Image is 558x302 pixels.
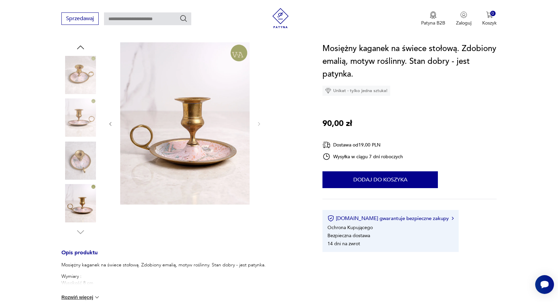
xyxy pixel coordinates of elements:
p: 90,00 zł [322,117,352,130]
li: Bezpieczna dostawa [327,232,370,239]
h1: Mosiężny kaganek na świece stołową. Zdobiony emalią, motyw roślinny. Stan dobry - jest patynka. [322,42,497,81]
img: Patyna - sklep z meblami i dekoracjami vintage [270,8,291,28]
div: 0 [490,11,496,16]
img: Zdjęcie produktu Mosiężny kaganek na świece stołową. Zdobiony emalią, motyw roślinny. Stan dobry ... [61,141,100,180]
a: Sprzedawaj [61,17,99,21]
div: Wysyłka w ciągu 7 dni roboczych [322,153,403,161]
button: 0Koszyk [482,11,497,26]
button: Patyna B2B [421,11,445,26]
img: Ikona certyfikatu [327,215,334,222]
p: Koszyk [482,20,497,26]
img: Ikona koszyka [486,11,493,18]
button: Sprzedawaj [61,12,99,25]
iframe: Smartsupp widget button [535,275,554,294]
div: Dostawa od 19,00 PLN [322,141,403,149]
img: chevron down [94,294,100,301]
li: 14 dni na zwrot [327,241,360,247]
p: Mosiężny kaganek na świece stołową. Zdobiony emalią, motyw roślinny. Stan dobry - jest patynka. [61,262,266,268]
img: Zdjęcie produktu Mosiężny kaganek na świece stołową. Zdobiony emalią, motyw roślinny. Stan dobry ... [61,56,100,94]
button: [DOMAIN_NAME] gwarantuje bezpieczne zakupy [327,215,453,222]
img: Ikona dostawy [322,141,331,149]
img: Zdjęcie produktu Mosiężny kaganek na świece stołową. Zdobiony emalią, motyw roślinny. Stan dobry ... [61,184,100,223]
button: Dodaj do koszyka [322,171,438,188]
img: Zdjęcie produktu Mosiężny kaganek na świece stołową. Zdobiony emalią, motyw roślinny. Stan dobry ... [120,42,250,205]
button: Zaloguj [456,11,471,26]
div: Unikat - tylko jedna sztuka! [322,86,390,96]
p: Patyna B2B [421,20,445,26]
img: Ikonka użytkownika [460,11,467,18]
img: Zdjęcie produktu Mosiężny kaganek na świece stołową. Zdobiony emalią, motyw roślinny. Stan dobry ... [61,99,100,137]
p: Zaloguj [456,20,471,26]
li: Ochrona Kupującego [327,224,373,231]
button: Rozwiń więcej [61,294,100,301]
img: Ikona strzałki w prawo [452,217,454,220]
a: Ikona medaluPatyna B2B [421,11,445,26]
button: Szukaj [180,14,188,23]
img: Ikona medalu [430,11,437,19]
p: Wymiary : Wysokość 8 cm Średnica podstawy 13 cm [61,273,266,293]
h3: Opis produktu [61,251,306,262]
img: Ikona diamentu [325,88,331,94]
